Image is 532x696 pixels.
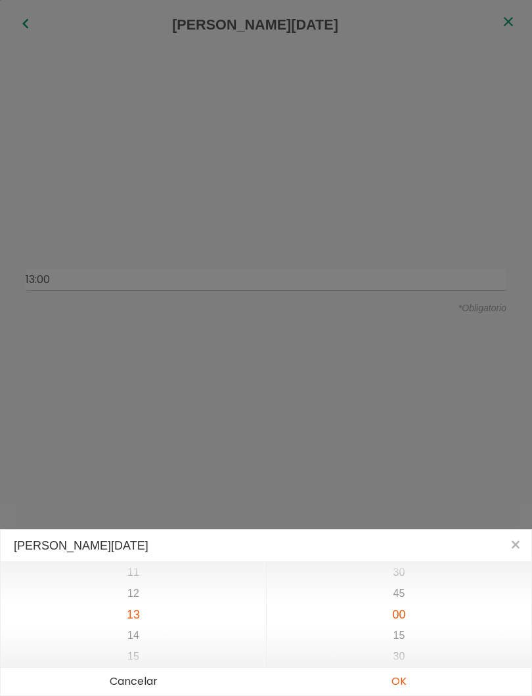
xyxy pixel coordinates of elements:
li: 00 [267,604,531,625]
button: OK [266,668,531,695]
button: Close [500,530,531,561]
button: Cancelar [1,668,266,695]
h4: [PERSON_NAME][DATE] [14,539,518,552]
li: 13 [1,604,266,625]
